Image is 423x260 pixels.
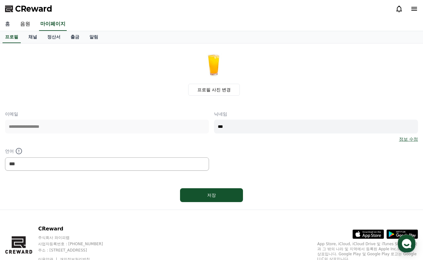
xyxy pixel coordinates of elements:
a: 출금 [65,31,84,43]
span: 대화 [58,209,65,214]
a: 설정 [81,200,121,215]
span: 운영시간 보기 [82,51,108,56]
img: profile_image [199,48,229,79]
a: 프로필 [3,31,21,43]
div: 저장 [193,192,230,198]
a: 채널톡이용중 [48,125,75,130]
button: 운영시간 보기 [80,50,115,57]
div: 안녕하세요 크리워드입니다. [23,72,103,79]
a: 정산서 [42,31,65,43]
div: CReward [23,67,115,72]
a: 대화 [42,200,81,215]
div: 문의사항을 남겨주세요 :) [23,79,103,85]
p: 주식회사 와이피랩 [38,235,115,240]
a: 알림 [84,31,103,43]
span: CReward [15,4,52,14]
p: 이메일 [5,111,209,117]
span: 이용중 [54,126,75,130]
a: 정보 수정 [399,136,418,142]
span: 문의하기 [48,97,67,103]
h1: CReward [8,47,44,57]
button: 저장 [180,188,243,202]
span: 설정 [97,209,105,214]
p: 닉네임 [214,111,418,117]
p: CReward [38,225,115,233]
b: 채널톡 [54,126,65,130]
a: CReward [5,4,52,14]
a: 마이페이지 [39,18,67,31]
p: 언어 [5,147,209,155]
a: 채널 [23,31,42,43]
a: 홈 [2,200,42,215]
label: 프로필 사진 변경 [188,84,240,96]
span: 내일 오전 8:30부터 운영해요 [40,110,91,115]
span: 홈 [20,209,24,214]
a: 음원 [15,18,35,31]
p: 주소 : [STREET_ADDRESS] [38,248,115,253]
a: 문의하기 [9,93,114,108]
p: 사업자등록번호 : [PHONE_NUMBER] [38,241,115,246]
a: CReward안녕하세요 크리워드입니다.문의사항을 남겨주세요 :) [8,64,115,89]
